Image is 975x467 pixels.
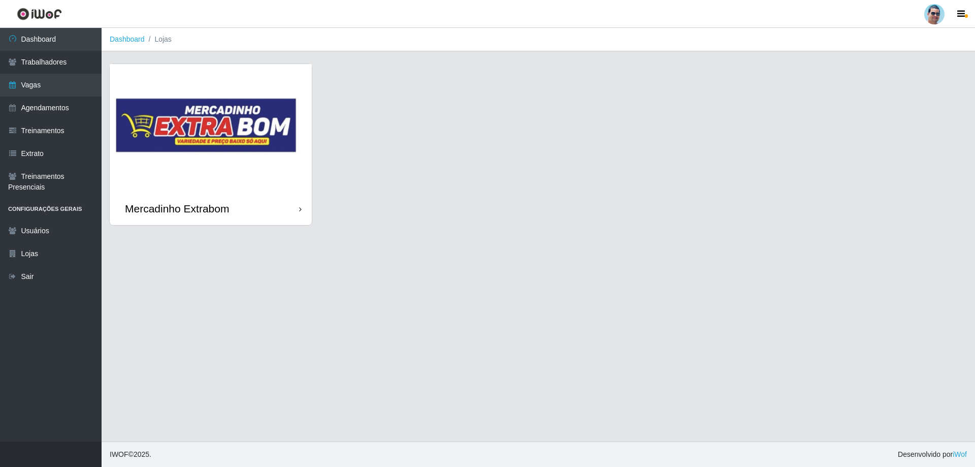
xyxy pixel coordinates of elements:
span: Desenvolvido por [898,449,967,460]
span: IWOF [110,450,128,458]
a: Dashboard [110,35,145,43]
div: Mercadinho Extrabom [125,202,229,215]
a: Mercadinho Extrabom [110,64,312,225]
a: iWof [953,450,967,458]
img: CoreUI Logo [17,8,62,20]
img: cardImg [110,64,312,192]
span: © 2025 . [110,449,151,460]
li: Lojas [145,34,172,45]
nav: breadcrumb [102,28,975,51]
